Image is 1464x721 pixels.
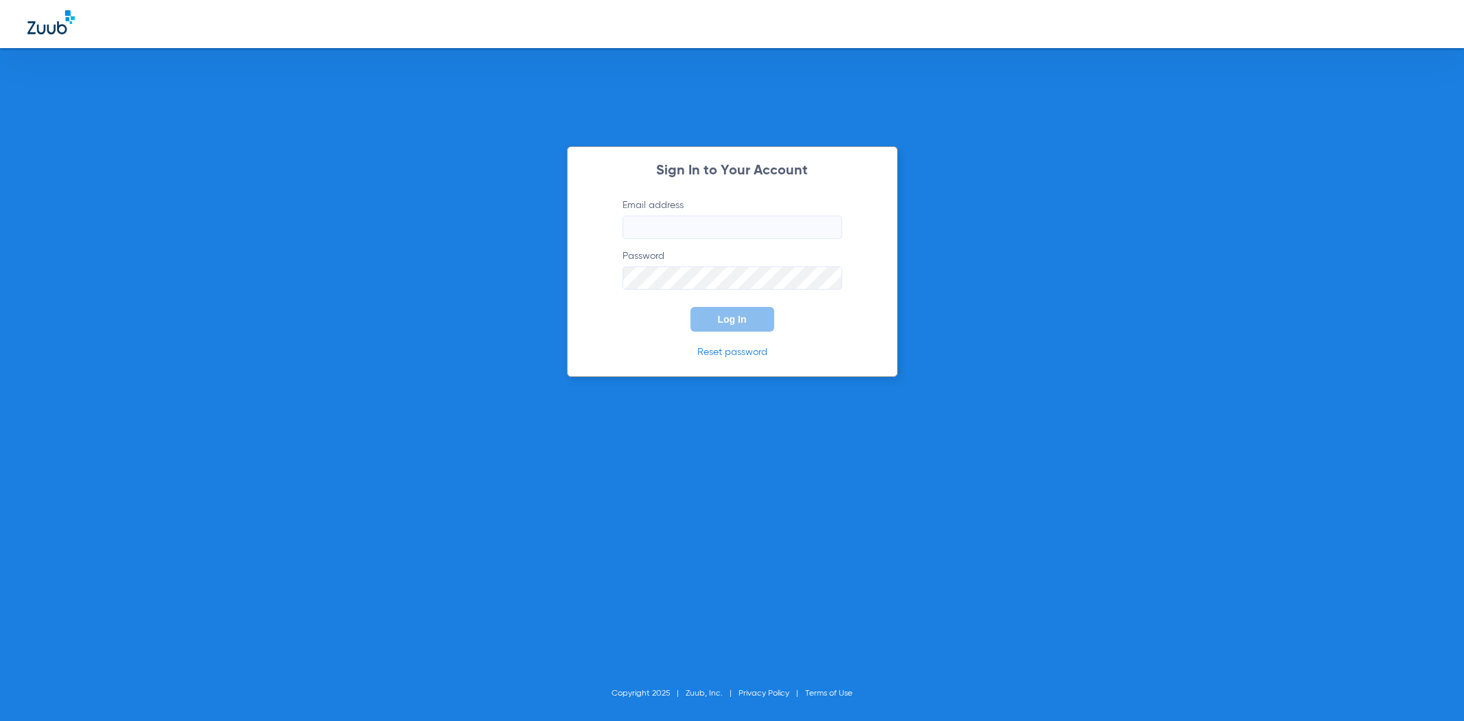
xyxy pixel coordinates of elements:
[739,689,789,698] a: Privacy Policy
[805,689,852,698] a: Terms of Use
[623,266,842,290] input: Password
[697,347,767,357] a: Reset password
[690,307,774,332] button: Log In
[718,314,747,325] span: Log In
[612,687,686,700] li: Copyright 2025
[27,10,75,34] img: Zuub Logo
[623,198,842,239] label: Email address
[623,249,842,290] label: Password
[686,687,739,700] li: Zuub, Inc.
[602,164,863,178] h2: Sign In to Your Account
[623,216,842,239] input: Email address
